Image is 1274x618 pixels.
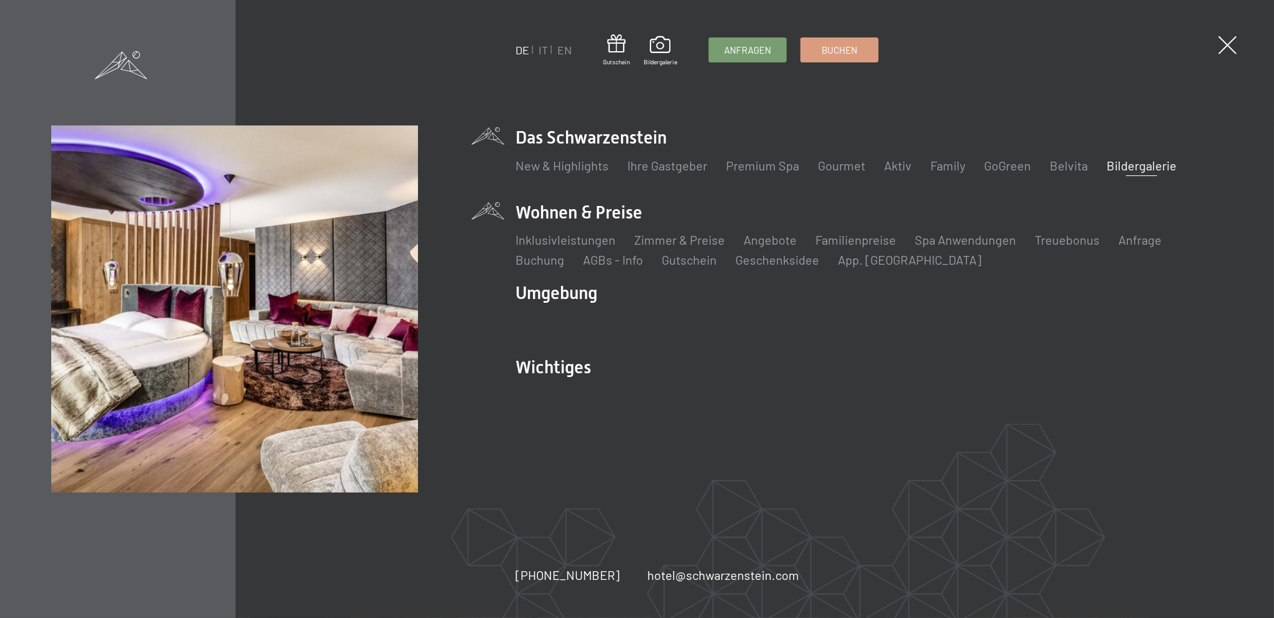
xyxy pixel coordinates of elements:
[743,232,796,247] a: Angebote
[725,158,799,173] a: Premium Spa
[661,252,716,267] a: Gutschein
[800,38,877,62] a: Buchen
[602,57,629,66] span: Gutschein
[643,36,677,66] a: Bildergalerie
[582,252,642,267] a: AGBs - Info
[821,44,857,57] span: Buchen
[557,43,571,57] a: EN
[1118,232,1161,247] a: Anfrage
[709,38,785,62] a: Anfragen
[634,232,724,247] a: Zimmer & Preise
[515,252,564,267] a: Buchung
[515,158,608,173] a: New & Highlights
[1034,232,1099,247] a: Treuebonus
[983,158,1030,173] a: GoGreen
[627,158,707,173] a: Ihre Gastgeber
[515,566,619,584] a: [PHONE_NUMBER]
[883,158,911,173] a: Aktiv
[51,125,418,492] img: Bildergalerie
[1049,158,1087,173] a: Belvita
[515,232,615,247] a: Inklusivleistungen
[930,158,965,173] a: Family
[837,252,981,267] a: App. [GEOGRAPHIC_DATA]
[602,34,629,66] a: Gutschein
[515,43,529,57] a: DE
[815,232,895,247] a: Familienpreise
[1106,158,1176,173] a: Bildergalerie
[643,57,677,66] span: Bildergalerie
[735,252,819,267] a: Geschenksidee
[817,158,865,173] a: Gourmet
[515,567,619,582] span: [PHONE_NUMBER]
[914,232,1015,247] a: Spa Anwendungen
[724,44,770,57] span: Anfragen
[647,566,799,584] a: hotel@schwarzenstein.com
[538,43,547,57] a: IT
